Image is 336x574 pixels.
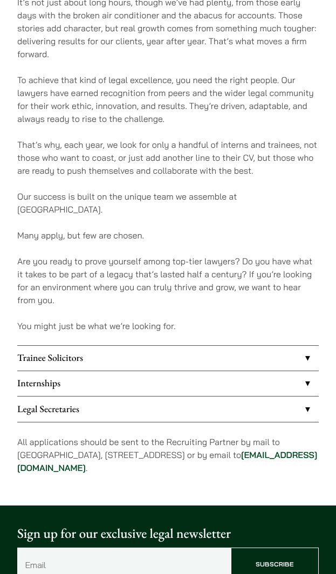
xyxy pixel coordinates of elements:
[17,229,319,242] p: Many apply, but few are chosen.
[17,346,319,371] a: Trainee Solicitors
[17,138,319,177] p: That’s why, each year, we look for only a handful of interns and trainees, not those who want to ...
[17,449,317,473] a: [EMAIL_ADDRESS][DOMAIN_NAME]
[17,73,319,125] p: To achieve that kind of legal excellence, you need the right people. Our lawyers have earned reco...
[17,255,319,306] p: Are you ready to prove yourself among top-tier lawyers? Do you have what it takes to be part of a...
[17,524,319,544] p: Sign up for our exclusive legal newsletter
[17,319,319,332] p: You might just be what we’re looking for.
[17,435,319,474] p: All applications should be sent to the Recruiting Partner by mail to [GEOGRAPHIC_DATA], [STREET_A...
[17,371,319,396] a: Internships
[17,397,319,421] a: Legal Secretaries
[17,190,319,216] p: Our success is built on the unique team we assemble at [GEOGRAPHIC_DATA].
